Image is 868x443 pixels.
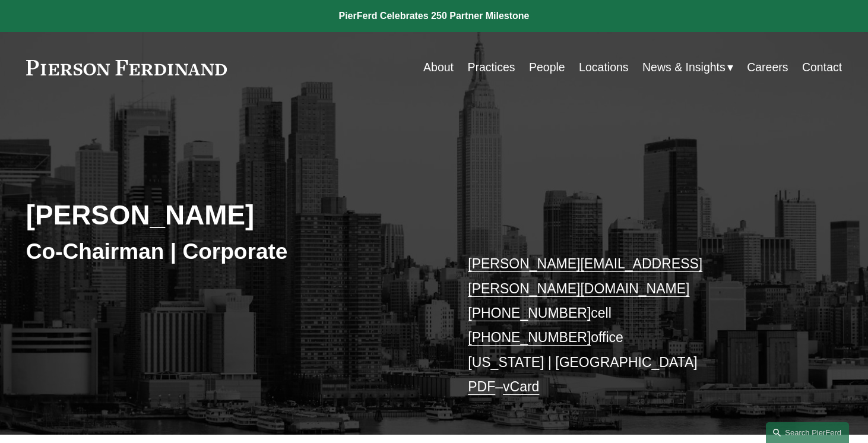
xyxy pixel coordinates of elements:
[747,56,788,79] a: Careers
[26,238,434,265] h3: Co-Chairman | Corporate
[467,56,515,79] a: Practices
[503,379,539,394] a: vCard
[423,56,454,79] a: About
[468,379,495,394] a: PDF
[642,57,726,78] span: News & Insights
[468,252,808,400] p: cell office [US_STATE] | [GEOGRAPHIC_DATA] –
[468,305,591,321] a: [PHONE_NUMBER]
[468,256,702,296] a: [PERSON_NAME][EMAIL_ADDRESS][PERSON_NAME][DOMAIN_NAME]
[468,330,591,345] a: [PHONE_NUMBER]
[579,56,628,79] a: Locations
[642,56,733,79] a: folder dropdown
[802,56,842,79] a: Contact
[529,56,565,79] a: People
[26,199,434,232] h2: [PERSON_NAME]
[766,422,849,443] a: Search this site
